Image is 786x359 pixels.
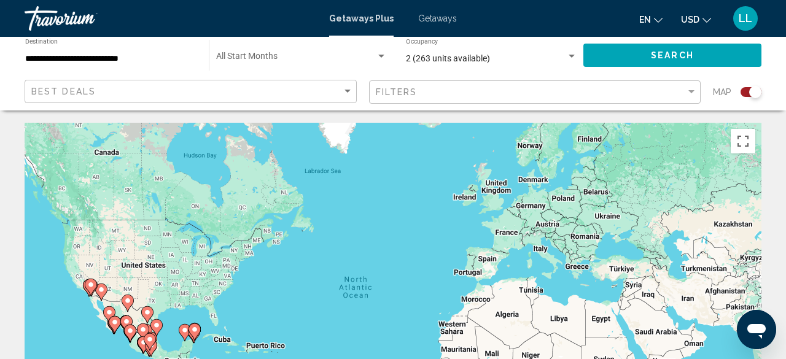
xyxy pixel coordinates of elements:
button: Change currency [681,10,711,28]
button: Change language [639,10,663,28]
button: Toggle fullscreen view [731,129,755,153]
iframe: Button to launch messaging window [737,310,776,349]
span: Map [713,83,731,101]
span: LL [739,12,752,25]
span: en [639,15,651,25]
a: Travorium [25,6,317,31]
span: USD [681,15,699,25]
a: Getaways Plus [329,14,394,23]
a: Getaways [418,14,457,23]
button: Search [583,44,761,66]
span: Search [651,51,694,61]
button: Filter [369,80,701,105]
button: User Menu [730,6,761,31]
mat-select: Sort by [31,87,353,97]
span: 2 (263 units available) [406,53,490,63]
span: Filters [376,87,418,97]
span: Best Deals [31,87,96,96]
